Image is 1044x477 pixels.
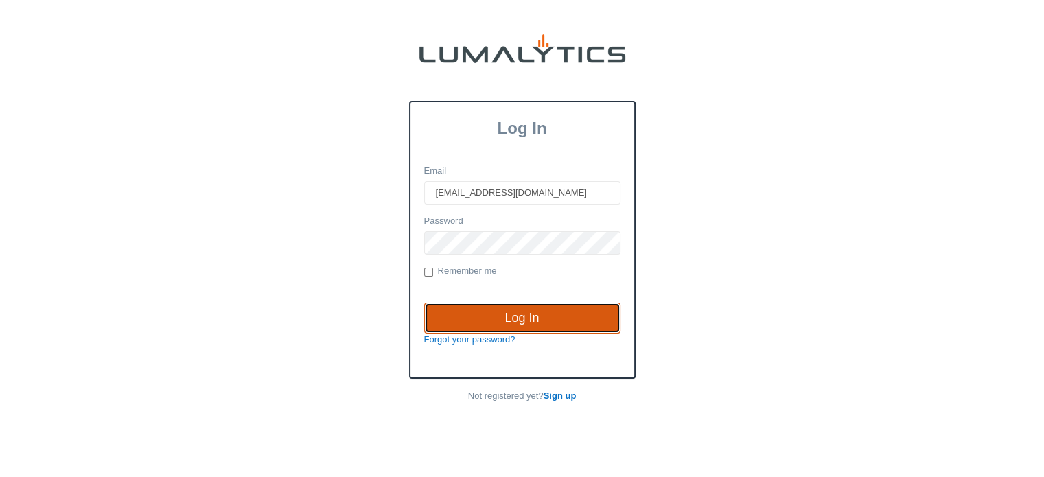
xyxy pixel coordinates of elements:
[424,268,433,277] input: Remember me
[409,390,636,403] p: Not registered yet?
[424,334,515,345] a: Forgot your password?
[424,303,620,334] input: Log In
[424,181,620,205] input: Email
[410,119,634,138] h3: Log In
[424,265,497,279] label: Remember me
[424,215,463,228] label: Password
[544,391,577,401] a: Sign up
[419,34,625,63] img: lumalytics-black-e9b537c871f77d9ce8d3a6940f85695cd68c596e3f819dc492052d1098752254.png
[424,165,447,178] label: Email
